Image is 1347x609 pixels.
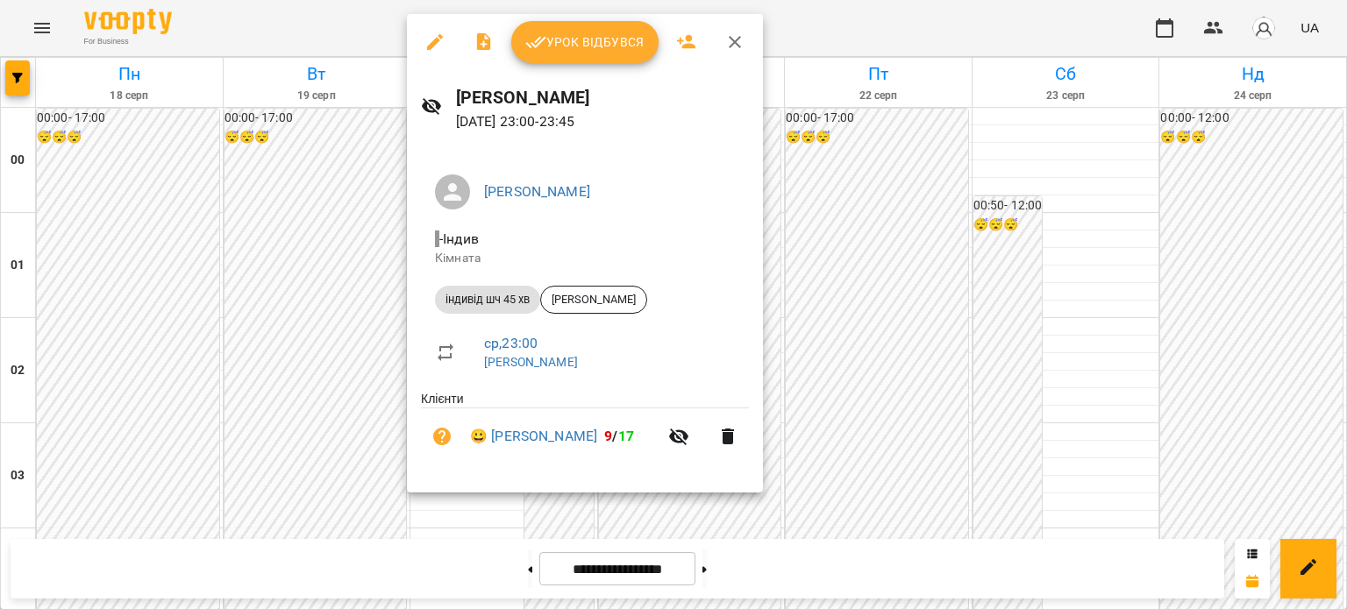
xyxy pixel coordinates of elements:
span: [PERSON_NAME] [541,292,646,308]
span: - Індив [435,230,482,247]
p: [DATE] 23:00 - 23:45 [456,111,749,132]
a: ср , 23:00 [484,335,538,351]
p: Кімната [435,250,735,267]
span: 9 [604,428,612,444]
h6: [PERSON_NAME] [456,84,749,111]
b: / [604,428,634,444]
a: [PERSON_NAME] [484,355,578,369]
ul: Клієнти [421,390,749,471]
span: індивід шч 45 хв [435,292,540,308]
button: Візит ще не сплачено. Додати оплату? [421,415,463,457]
a: [PERSON_NAME] [484,183,590,200]
button: Урок відбувся [511,21,659,63]
span: Урок відбувся [525,32,645,53]
div: [PERSON_NAME] [540,286,647,314]
a: 😀 [PERSON_NAME] [470,426,597,447]
span: 17 [618,428,634,444]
